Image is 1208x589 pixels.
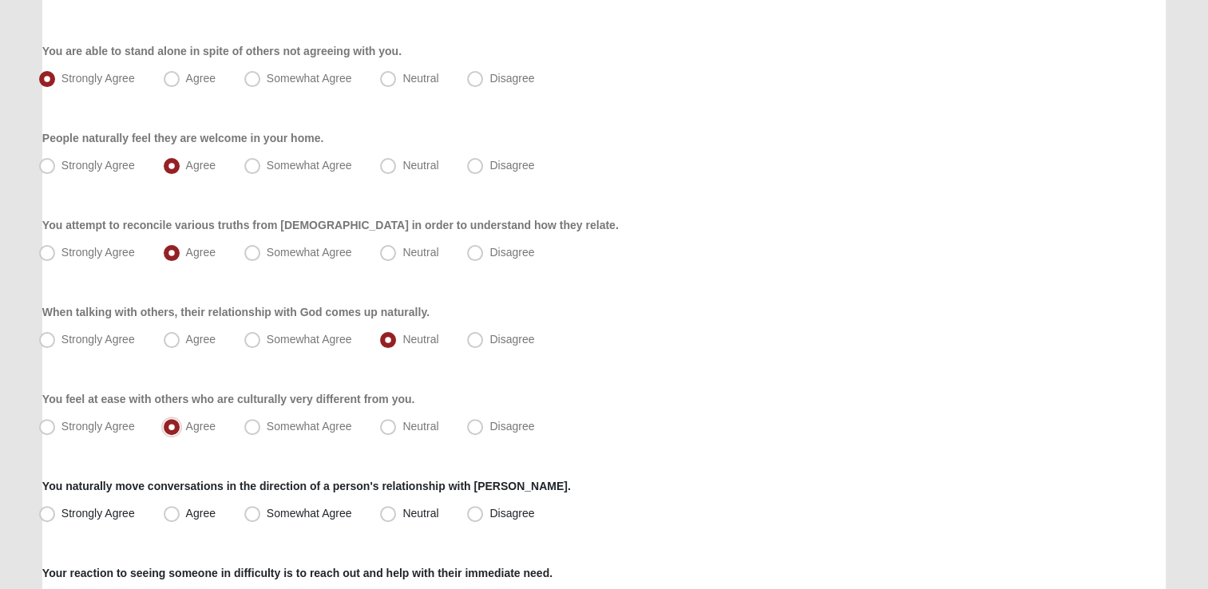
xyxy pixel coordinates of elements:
span: Neutral [402,420,438,433]
span: Neutral [402,507,438,520]
span: Agree [186,420,216,433]
label: You naturally move conversations in the direction of a person's relationship with [PERSON_NAME]. [42,478,571,494]
span: Neutral [402,246,438,259]
span: Disagree [489,333,534,346]
span: Neutral [402,72,438,85]
span: Agree [186,72,216,85]
span: Disagree [489,420,534,433]
label: When talking with others, their relationship with God comes up naturally. [42,304,430,320]
span: Disagree [489,72,534,85]
span: Somewhat Agree [267,420,352,433]
span: Agree [186,507,216,520]
span: Agree [186,333,216,346]
span: Somewhat Agree [267,72,352,85]
label: You attempt to reconcile various truths from [DEMOGRAPHIC_DATA] in order to understand how they r... [42,217,619,233]
span: Neutral [402,333,438,346]
span: Strongly Agree [61,72,135,85]
span: Somewhat Agree [267,333,352,346]
span: Disagree [489,507,534,520]
span: Somewhat Agree [267,507,352,520]
span: Somewhat Agree [267,246,352,259]
label: You are able to stand alone in spite of others not agreeing with you. [42,43,402,59]
span: Strongly Agree [61,333,135,346]
span: Strongly Agree [61,246,135,259]
span: Somewhat Agree [267,159,352,172]
span: Strongly Agree [61,420,135,433]
span: Agree [186,246,216,259]
label: People naturally feel they are welcome in your home. [42,130,323,146]
span: Neutral [402,159,438,172]
label: You feel at ease with others who are culturally very different from you. [42,391,415,407]
span: Strongly Agree [61,159,135,172]
span: Disagree [489,159,534,172]
span: Strongly Agree [61,507,135,520]
span: Disagree [489,246,534,259]
span: Agree [186,159,216,172]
